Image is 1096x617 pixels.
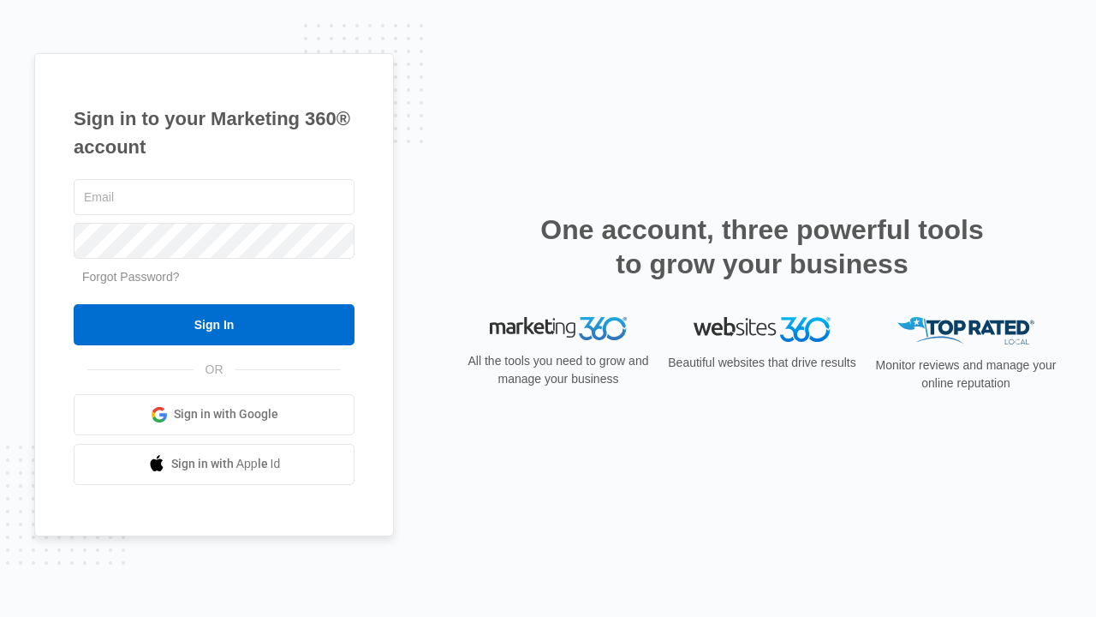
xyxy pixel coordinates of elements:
[490,317,627,341] img: Marketing 360
[462,352,654,388] p: All the tools you need to grow and manage your business
[897,317,1034,345] img: Top Rated Local
[174,405,278,423] span: Sign in with Google
[870,356,1062,392] p: Monitor reviews and manage your online reputation
[194,361,235,379] span: OR
[74,304,354,345] input: Sign In
[74,394,354,435] a: Sign in with Google
[666,354,858,372] p: Beautiful websites that drive results
[171,455,281,473] span: Sign in with Apple Id
[74,444,354,485] a: Sign in with Apple Id
[694,317,831,342] img: Websites 360
[74,105,354,161] h1: Sign in to your Marketing 360® account
[74,179,354,215] input: Email
[535,213,989,281] h2: One account, three powerful tools to grow your business
[82,270,180,284] a: Forgot Password?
